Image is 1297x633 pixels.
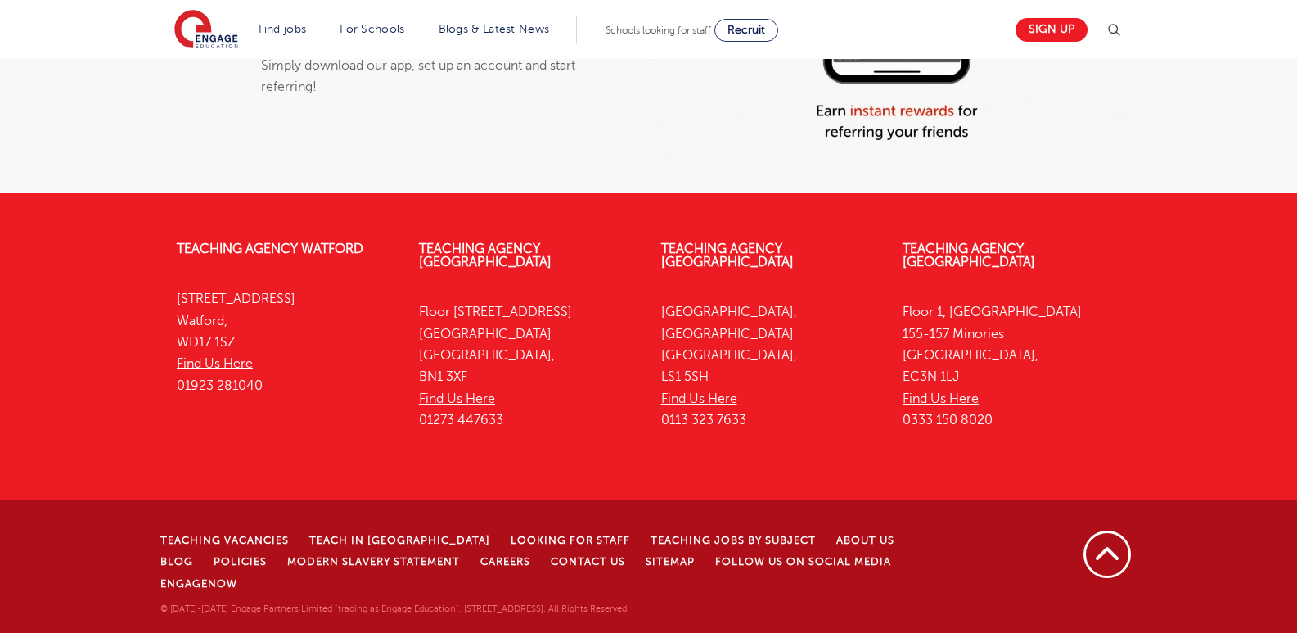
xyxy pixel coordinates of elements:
p: [STREET_ADDRESS] Watford, WD17 1SZ 01923 281040 [177,288,394,396]
a: Find Us Here [661,391,737,406]
a: Find Us Here [903,391,979,406]
p: [GEOGRAPHIC_DATA], [GEOGRAPHIC_DATA] [GEOGRAPHIC_DATA], LS1 5SH 0113 323 7633 [661,301,879,431]
a: Follow us on Social Media [715,556,891,567]
a: Teach in [GEOGRAPHIC_DATA] [309,535,490,546]
a: Find Us Here [419,391,495,406]
a: Teaching jobs by subject [651,535,816,546]
a: Careers [480,556,530,567]
img: Engage Education [174,10,238,51]
a: Teaching Agency [GEOGRAPHIC_DATA] [419,242,552,269]
a: Find Us Here [177,356,253,371]
a: Blogs & Latest News [439,23,550,35]
span: Recruit [727,24,765,36]
a: Modern Slavery Statement [287,556,460,567]
a: Teaching Agency [GEOGRAPHIC_DATA] [661,242,794,269]
a: Find jobs [259,23,307,35]
a: Teaching Agency [GEOGRAPHIC_DATA] [903,242,1035,269]
a: Recruit [714,19,778,42]
a: About Us [836,535,894,546]
a: Contact Us [551,556,625,567]
span: Schools looking for staff [606,25,711,36]
a: EngageNow [160,578,237,590]
a: For Schools [340,23,404,35]
p: Simply download our app, set up an account and start referring! [261,55,627,98]
a: Looking for staff [511,535,630,546]
p: Floor 1, [GEOGRAPHIC_DATA] 155-157 Minories [GEOGRAPHIC_DATA], EC3N 1LJ 0333 150 8020 [903,301,1120,431]
p: Floor [STREET_ADDRESS] [GEOGRAPHIC_DATA] [GEOGRAPHIC_DATA], BN1 3XF 01273 447633 [419,301,637,431]
a: Teaching Agency Watford [177,242,363,256]
p: © [DATE]-[DATE] Engage Partners Limited "trading as Engage Education". [STREET_ADDRESS]. All Righ... [160,602,967,617]
a: Teaching Vacancies [160,535,289,546]
a: Blog [160,556,193,567]
a: Policies [214,556,267,567]
a: Sign up [1016,18,1088,42]
a: Sitemap [646,556,695,567]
